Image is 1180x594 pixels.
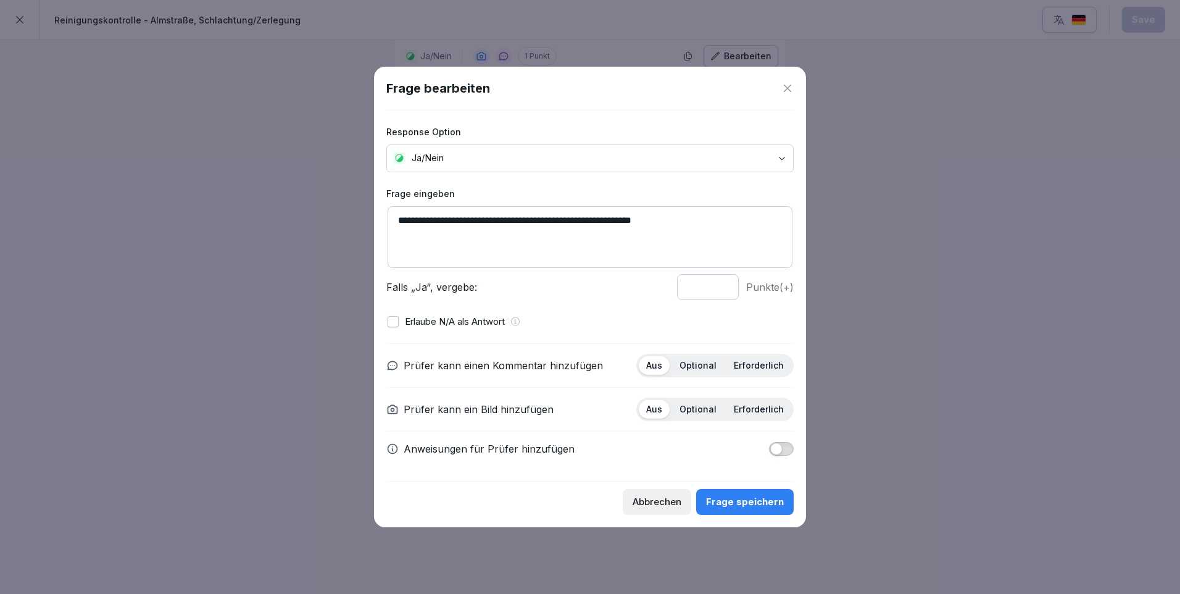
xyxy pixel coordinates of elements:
[696,489,794,515] button: Frage speichern
[404,441,575,456] p: Anweisungen für Prüfer hinzufügen
[734,360,784,371] p: Erforderlich
[386,187,794,200] label: Frage eingeben
[405,315,505,329] p: Erlaube N/A als Antwort
[386,280,670,295] p: Falls „Ja“, vergebe:
[386,125,794,138] label: Response Option
[679,360,717,371] p: Optional
[633,495,681,509] div: Abbrechen
[404,402,554,417] p: Prüfer kann ein Bild hinzufügen
[623,489,691,515] button: Abbrechen
[646,404,662,415] p: Aus
[746,280,794,295] p: Punkte (+)
[706,495,784,509] div: Frage speichern
[646,360,662,371] p: Aus
[679,404,717,415] p: Optional
[386,79,490,98] h1: Frage bearbeiten
[404,358,603,373] p: Prüfer kann einen Kommentar hinzufügen
[734,404,784,415] p: Erforderlich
